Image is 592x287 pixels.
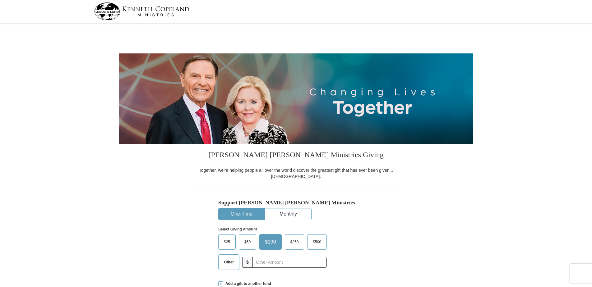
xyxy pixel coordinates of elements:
h5: Support [PERSON_NAME] [PERSON_NAME] Ministries [218,199,374,206]
h3: [PERSON_NAME] [PERSON_NAME] Ministries Giving [195,144,397,167]
input: Other Amount [252,257,327,268]
button: Monthly [265,208,311,220]
span: $500 [310,237,324,247]
strong: Select Giving Amount [218,227,257,231]
button: One-Time [219,208,265,220]
img: kcm-header-logo.svg [94,2,189,20]
div: Together, we're helping people all over the world discover the greatest gift that has ever been g... [195,167,397,180]
span: Add a gift to another fund [223,281,271,286]
span: $100 [262,237,279,247]
span: $ [242,257,253,268]
span: $25 [221,237,233,247]
span: $50 [241,237,254,247]
span: Other [221,257,237,267]
span: $250 [287,237,302,247]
